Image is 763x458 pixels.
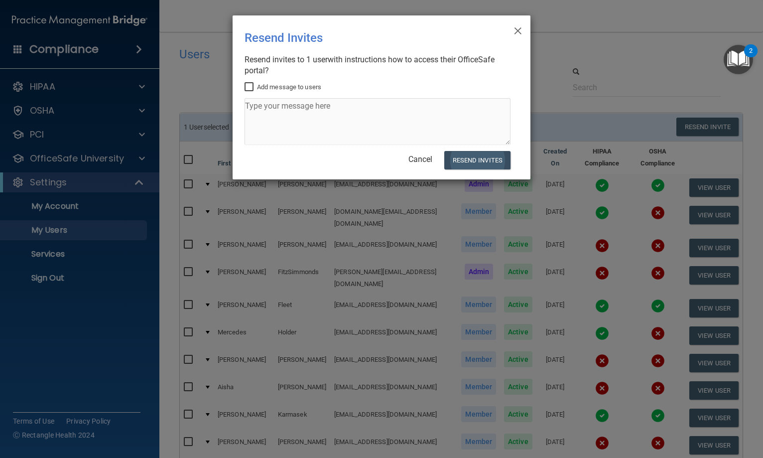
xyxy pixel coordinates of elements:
[245,23,478,52] div: Resend Invites
[513,19,522,39] span: ×
[245,81,321,93] label: Add message to users
[245,83,256,91] input: Add message to users
[408,154,432,164] a: Cancel
[749,51,753,64] div: 2
[724,45,753,74] button: Open Resource Center, 2 new notifications
[444,151,510,169] button: Resend Invites
[245,54,510,76] div: Resend invites to 1 user with instructions how to access their OfficeSafe portal?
